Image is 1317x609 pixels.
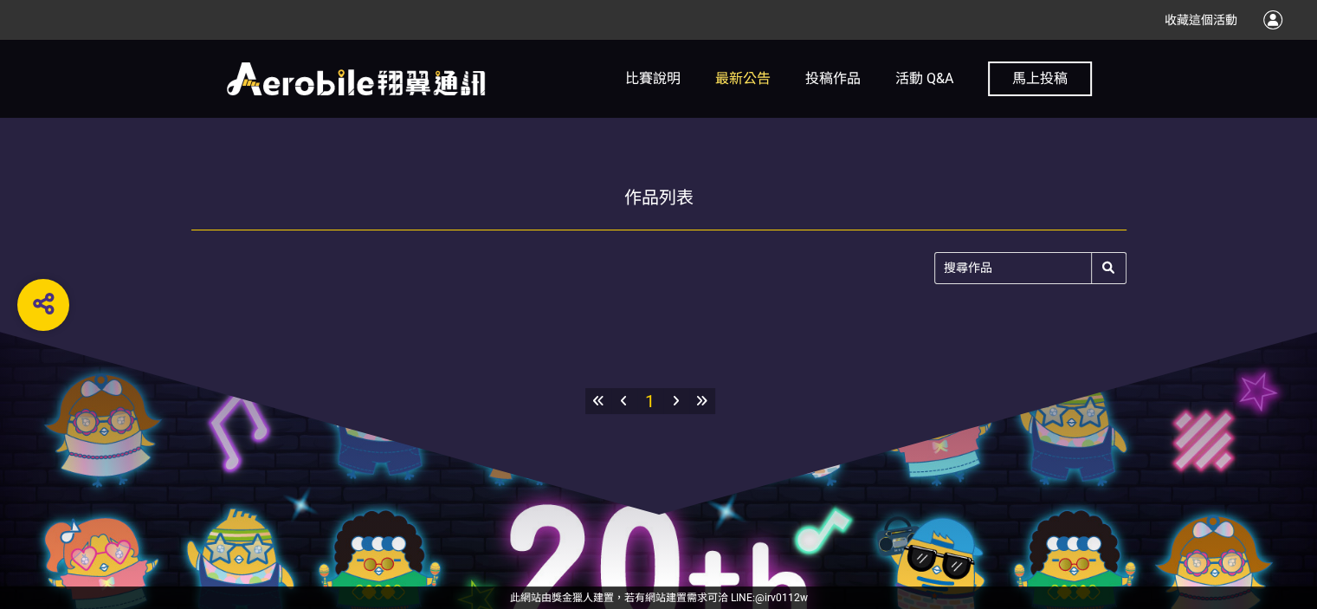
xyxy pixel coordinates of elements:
span: 活動 Q&A [895,70,953,87]
a: @irv0112w [755,592,808,604]
input: 搜尋作品 [935,253,1126,283]
span: 比賽說明 [625,70,681,87]
a: 投稿作品 [805,40,861,118]
span: 馬上投稿 [1012,70,1068,87]
span: 1 [645,391,655,411]
button: 馬上投稿 [988,62,1092,96]
a: 活動 Q&A [895,40,953,118]
a: 此網站由獎金獵人建置，若有網站建置需求 [510,592,707,604]
img: 翔翼跟你e起舞 [226,57,486,100]
span: 最新公告 [715,70,771,87]
span: 收藏這個活動 [1165,13,1237,27]
a: 最新公告 [715,40,771,118]
span: 投稿作品 [805,70,861,87]
span: 可洽 LINE: [510,592,808,604]
a: 比賽說明 [625,40,681,118]
h1: 作品列表 [191,187,1127,208]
